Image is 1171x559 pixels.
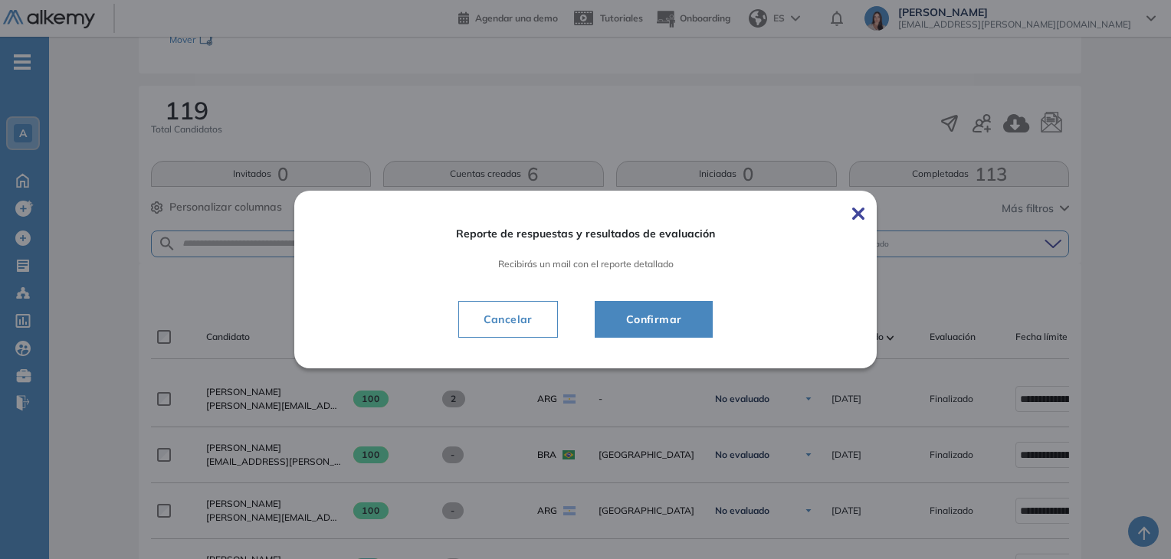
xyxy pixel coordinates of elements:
img: Cerrar [852,208,864,220]
span: Reporte de respuestas y resultados de evaluación [456,227,715,240]
span: Recibirás un mail con el reporte detallado [498,258,674,270]
span: Cancelar [471,310,545,329]
button: Cancelar [458,301,558,338]
span: Confirmar [614,310,694,329]
button: Confirmar [595,301,713,338]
